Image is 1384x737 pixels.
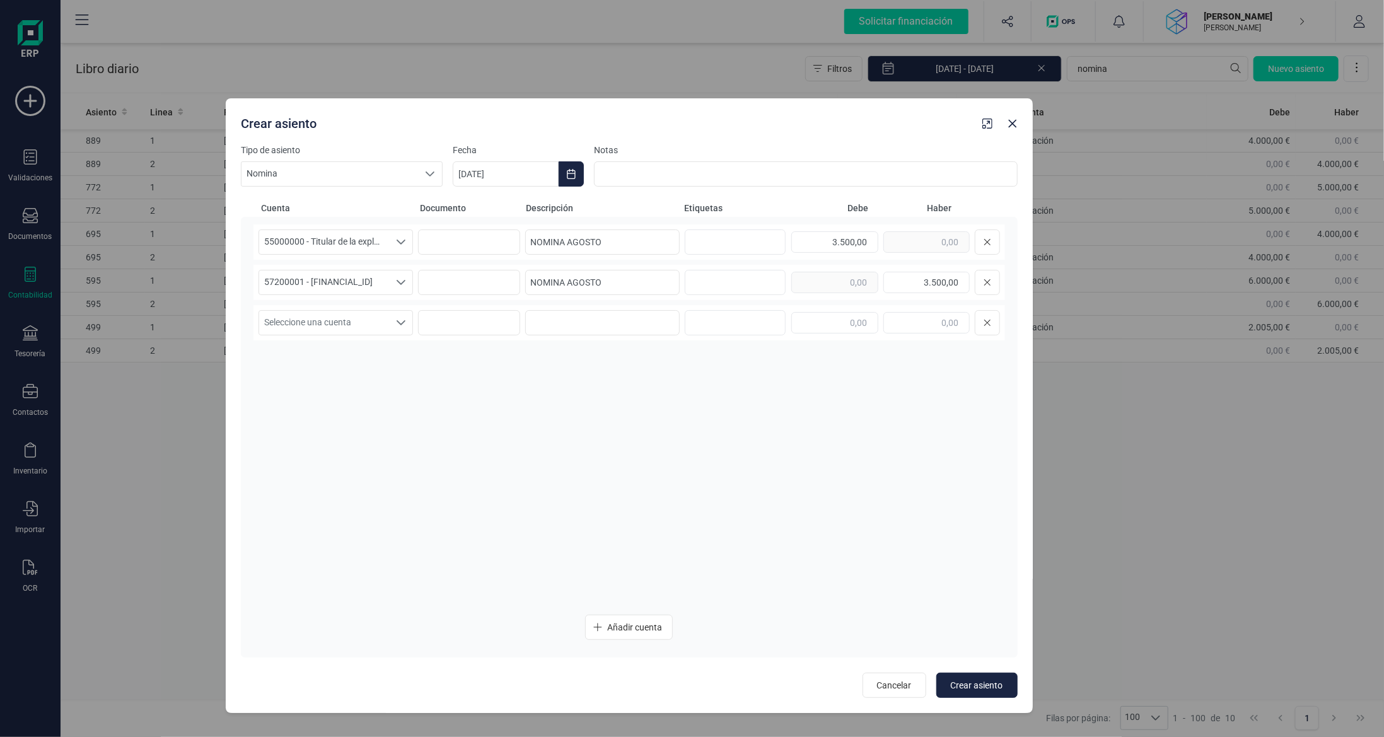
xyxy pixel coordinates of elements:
[877,679,912,692] span: Cancelar
[389,230,413,254] div: Seleccione una cuenta
[241,162,418,186] span: Nomina
[951,679,1003,692] span: Crear asiento
[791,272,878,293] input: 0,00
[883,231,970,253] input: 0,00
[594,144,1018,156] label: Notas
[389,270,413,294] div: Seleccione una cuenta
[883,272,970,293] input: 0,00
[389,311,413,335] div: Seleccione una cuenta
[259,270,389,294] span: 57200001 - [FINANCIAL_ID]
[241,144,443,156] label: Tipo de asiento
[791,312,878,334] input: 0,00
[791,202,869,214] span: Debe
[863,673,926,698] button: Cancelar
[791,231,878,253] input: 0,00
[526,202,680,214] span: Descripción
[420,202,521,214] span: Documento
[453,144,584,156] label: Fecha
[874,202,952,214] span: Haber
[685,202,786,214] span: Etiquetas
[883,312,970,334] input: 0,00
[259,311,389,335] span: Seleccione una cuenta
[585,615,673,640] button: Añadir cuenta
[936,673,1018,698] button: Crear asiento
[259,230,389,254] span: 55000000 - Titular de la explotación
[236,110,977,132] div: Crear asiento
[261,202,415,214] span: Cuenta
[559,161,584,187] button: Choose Date
[607,621,662,634] span: Añadir cuenta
